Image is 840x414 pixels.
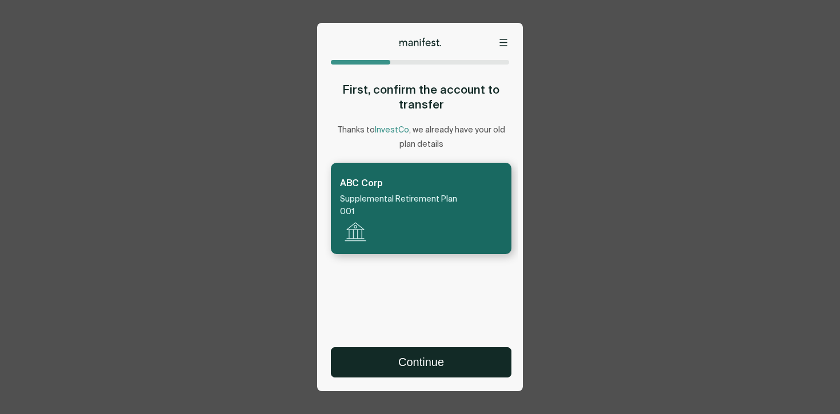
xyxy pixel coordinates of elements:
[340,176,457,190] div: ABC Corp
[340,208,354,216] span: 001
[340,195,457,203] span: Supplemental Retirement Plan
[331,348,511,377] button: Continue
[375,126,409,134] span: InvestCo
[331,123,511,151] p: Thanks to , we already have your old plan details
[331,82,511,112] h2: First, confirm the account to transfer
